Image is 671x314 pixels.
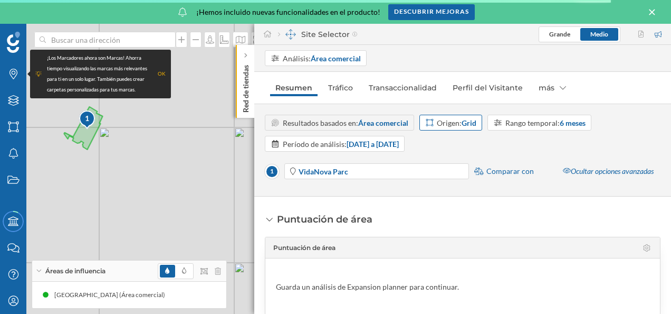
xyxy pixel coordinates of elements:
span: Áreas de influencia [45,266,106,276]
strong: 6 meses [560,118,586,127]
div: Período de análisis: [283,138,399,150]
span: 1 [265,164,279,179]
div: Rango temporal: [505,117,586,128]
span: Grande [549,30,570,38]
div: [GEOGRAPHIC_DATA] (Área comercial) [54,290,170,300]
strong: Área comercial [358,118,408,127]
div: 1 [79,110,94,129]
span: Soporte [21,7,59,17]
div: OK [158,69,166,79]
strong: VidaNova Parc [299,167,348,176]
img: dashboards-manager.svg [285,29,296,40]
p: Red de tiendas [241,61,251,113]
div: 1 [79,113,96,124]
span: Medio [590,30,608,38]
span: Comparar con [486,166,534,177]
img: Geoblink Logo [7,32,20,53]
strong: [DATE] a [DATE] [347,140,399,149]
div: Ocultar opciones avanzadas [557,162,660,181]
div: ¡Los Marcadores ahora son Marcas! Ahorra tiempo visualizando las marcas más relevantes para ti en... [47,53,152,95]
strong: Área comercial [311,54,361,63]
img: pois-map-marker.svg [79,110,97,131]
a: Perfil del Visitante [447,79,528,96]
a: Resumen [270,79,318,96]
a: Transaccionalidad [363,79,442,96]
div: Site Selector [278,29,358,40]
div: Análisis: [283,53,361,64]
div: Guarda un análisis de Expansion planner para continuar. [276,282,459,292]
div: más [533,79,571,96]
div: Puntuación de área [277,213,372,226]
strong: Grid [462,118,476,127]
div: Resultados basados en: [283,117,408,128]
span: ¡Hemos incluido nuevas funcionalidades en el producto! [196,7,380,17]
a: Tráfico [323,79,358,96]
div: Origen: [437,117,476,128]
span: Puntuación de área [273,243,335,253]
